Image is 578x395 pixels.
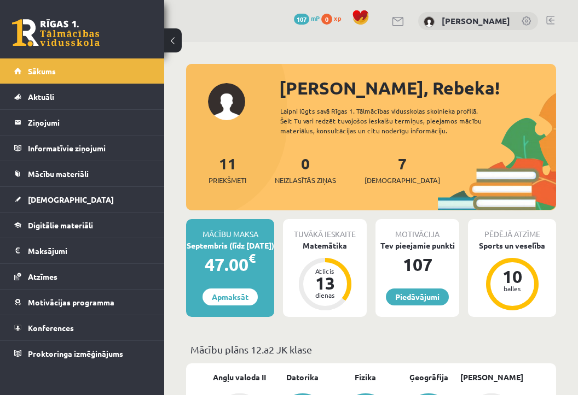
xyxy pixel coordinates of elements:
[14,187,151,212] a: [DEMOGRAPHIC_DATA]
[309,274,342,292] div: 13
[203,288,258,305] a: Apmaksāt
[375,251,459,278] div: 107
[28,66,56,76] span: Sākums
[14,238,151,263] a: Maksājumi
[12,19,100,46] a: Rīgas 1. Tālmācības vidusskola
[28,169,89,179] span: Mācību materiāli
[365,175,440,186] span: [DEMOGRAPHIC_DATA]
[14,290,151,315] a: Motivācijas programma
[213,372,266,383] a: Angļu valoda II
[14,84,151,109] a: Aktuāli
[334,14,341,22] span: xp
[496,268,529,285] div: 10
[321,14,332,25] span: 0
[286,372,319,383] a: Datorika
[186,251,274,278] div: 47.00
[190,342,552,357] p: Mācību plāns 12.a2 JK klase
[186,240,274,251] div: Septembris (līdz [DATE])
[14,58,151,84] a: Sākums
[28,297,114,307] span: Motivācijas programma
[14,264,151,289] a: Atzīmes
[209,154,246,186] a: 11Priekšmeti
[275,154,336,186] a: 0Neizlasītās ziņas
[468,240,556,312] a: Sports un veselība 10 balles
[14,110,151,135] a: Ziņojumi
[355,372,376,383] a: Fizika
[294,14,320,22] a: 107 mP
[283,240,367,312] a: Matemātika Atlicis 13 dienas
[275,175,336,186] span: Neizlasītās ziņas
[309,292,342,298] div: dienas
[283,240,367,251] div: Matemātika
[309,268,342,274] div: Atlicis
[248,250,256,266] span: €
[28,349,123,358] span: Proktoringa izmēģinājums
[28,135,151,161] legend: Informatīvie ziņojumi
[409,372,448,383] a: Ģeogrāfija
[28,238,151,263] legend: Maksājumi
[442,15,510,26] a: [PERSON_NAME]
[28,220,93,230] span: Digitālie materiāli
[14,315,151,340] a: Konferences
[28,272,57,281] span: Atzīmes
[28,194,114,204] span: [DEMOGRAPHIC_DATA]
[283,219,367,240] div: Tuvākā ieskaite
[186,219,274,240] div: Mācību maksa
[496,285,529,292] div: balles
[279,75,556,101] div: [PERSON_NAME], Rebeka!
[468,240,556,251] div: Sports un veselība
[14,135,151,161] a: Informatīvie ziņojumi
[386,288,449,305] a: Piedāvājumi
[424,16,435,27] img: Rebeka Trofimova
[321,14,346,22] a: 0 xp
[14,161,151,186] a: Mācību materiāli
[460,372,523,383] a: [PERSON_NAME]
[28,110,151,135] legend: Ziņojumi
[294,14,309,25] span: 107
[280,106,502,135] div: Laipni lūgts savā Rīgas 1. Tālmācības vidusskolas skolnieka profilā. Šeit Tu vari redzēt tuvojošo...
[365,154,440,186] a: 7[DEMOGRAPHIC_DATA]
[375,219,459,240] div: Motivācija
[311,14,320,22] span: mP
[375,240,459,251] div: Tev pieejamie punkti
[14,341,151,366] a: Proktoringa izmēģinājums
[28,92,54,102] span: Aktuāli
[14,213,151,238] a: Digitālie materiāli
[209,175,246,186] span: Priekšmeti
[28,323,74,333] span: Konferences
[468,219,556,240] div: Pēdējā atzīme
